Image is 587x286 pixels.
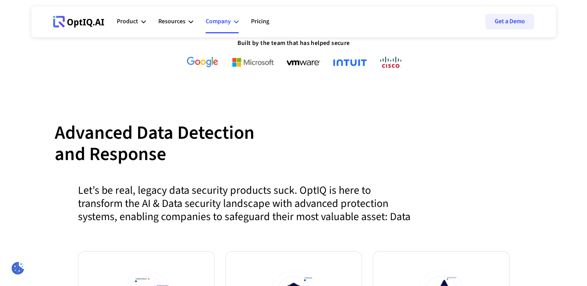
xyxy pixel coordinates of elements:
[237,39,350,47] strong: Built by the team that has helped secure
[53,10,104,33] a: Webflow Homepage
[117,16,138,27] div: Product
[158,16,185,27] div: Resources
[158,10,193,33] div: Resources
[53,27,54,28] div: Webflow Homepage
[206,16,231,27] div: Company
[485,14,534,29] a: Get a Demo
[117,10,146,33] div: Product
[55,184,412,233] div: Let’s be real, legacy data security products suck. OptIQ is here to transform the AI & Data secur...
[55,122,533,184] div: Advanced Data Detection and Response
[206,10,239,33] div: Company
[251,10,269,33] a: Pricing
